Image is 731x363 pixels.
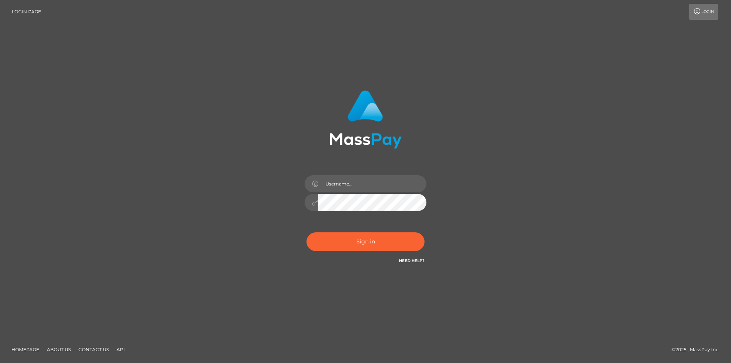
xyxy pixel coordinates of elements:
img: MassPay Login [329,90,402,149]
a: Contact Us [75,344,112,355]
a: API [113,344,128,355]
a: Login [689,4,718,20]
a: Need Help? [399,258,425,263]
div: © 2025 , MassPay Inc. [672,345,725,354]
input: Username... [318,175,426,192]
button: Sign in [306,232,425,251]
a: Login Page [12,4,41,20]
a: Homepage [8,344,42,355]
a: About Us [44,344,74,355]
